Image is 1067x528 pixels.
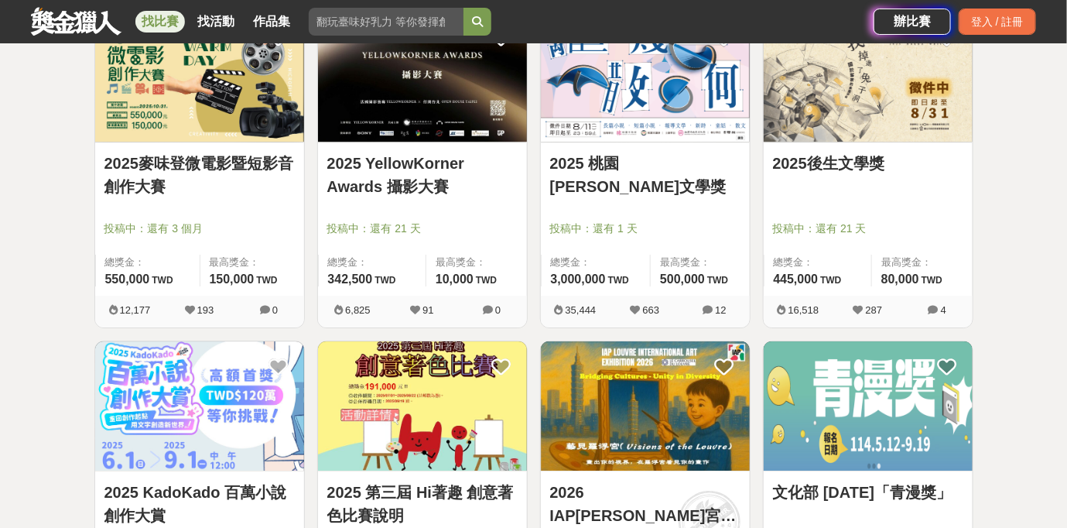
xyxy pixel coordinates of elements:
[197,304,214,316] span: 193
[773,152,963,175] a: 2025後生文學獎
[436,255,518,270] span: 最高獎金：
[135,11,185,33] a: 找比賽
[105,255,190,270] span: 總獎金：
[874,9,951,35] a: 辦比賽
[959,9,1036,35] div: 登入 / 註冊
[256,275,277,286] span: TWD
[550,152,740,198] a: 2025 桃園[PERSON_NAME]文學獎
[774,273,819,286] span: 445,000
[210,255,295,270] span: 最高獎金：
[104,152,295,198] a: 2025麥味登微電影暨短影音創作大賽
[881,273,919,286] span: 80,000
[309,8,463,36] input: 翻玩臺味好乳力 等你發揮創意！
[551,255,641,270] span: 總獎金：
[152,275,173,286] span: TWD
[820,275,841,286] span: TWD
[374,275,395,286] span: TWD
[541,13,750,142] img: Cover Image
[764,13,973,142] img: Cover Image
[318,341,527,471] a: Cover Image
[773,221,963,237] span: 投稿中：還有 21 天
[566,304,597,316] span: 35,444
[715,304,726,316] span: 12
[773,481,963,504] a: 文化部 [DATE]「青漫獎」
[272,304,278,316] span: 0
[95,341,304,471] a: Cover Image
[95,13,304,142] img: Cover Image
[643,304,660,316] span: 663
[327,221,518,237] span: 投稿中：還有 21 天
[327,152,518,198] a: 2025 YellowKorner Awards 攝影大賽
[660,255,740,270] span: 最高獎金：
[104,221,295,237] span: 投稿中：還有 3 個月
[95,341,304,471] img: Cover Image
[318,341,527,471] img: Cover Image
[120,304,151,316] span: 12,177
[328,255,416,270] span: 總獎金：
[866,304,883,316] span: 287
[608,275,629,286] span: TWD
[495,304,501,316] span: 0
[191,11,241,33] a: 找活動
[436,273,474,286] span: 10,000
[247,11,296,33] a: 作品集
[95,13,304,143] a: Cover Image
[541,13,750,143] a: Cover Image
[764,341,973,471] img: Cover Image
[328,273,373,286] span: 342,500
[318,13,527,143] a: Cover Image
[345,304,371,316] span: 6,825
[327,481,518,527] a: 2025 第三屆 Hi著趣 創意著色比賽說明
[788,304,819,316] span: 16,518
[318,13,527,142] img: Cover Image
[922,275,942,286] span: TWD
[541,341,750,471] a: Cover Image
[881,255,963,270] span: 最高獎金：
[941,304,946,316] span: 4
[422,304,433,316] span: 91
[104,481,295,527] a: 2025 KadoKado 百萬小說創作大賞
[550,221,740,237] span: 投稿中：還有 1 天
[476,275,497,286] span: TWD
[541,341,750,471] img: Cover Image
[210,273,255,286] span: 150,000
[551,273,606,286] span: 3,000,000
[550,481,740,527] a: 2026 IAP[PERSON_NAME]宮國際藝術展徵件
[105,273,150,286] span: 550,000
[660,273,705,286] span: 500,000
[764,341,973,471] a: Cover Image
[707,275,728,286] span: TWD
[774,255,862,270] span: 總獎金：
[764,13,973,143] a: Cover Image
